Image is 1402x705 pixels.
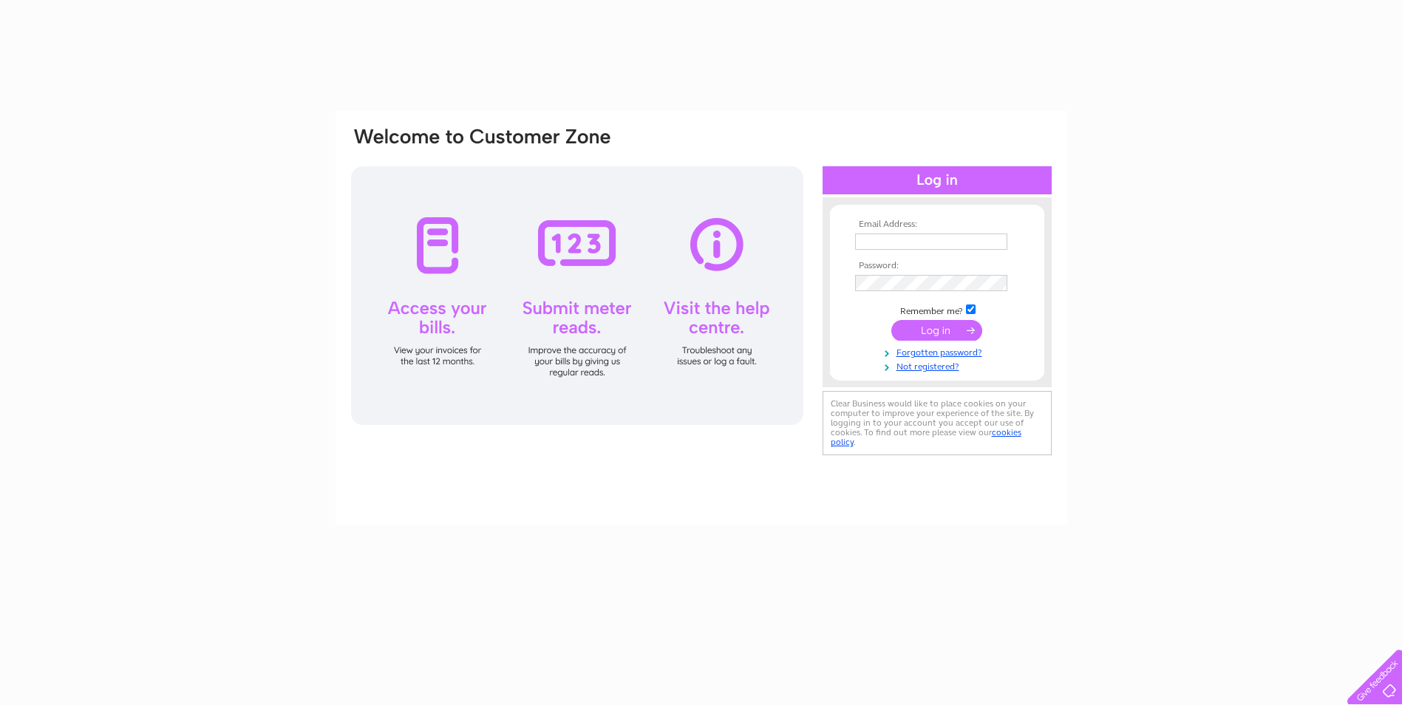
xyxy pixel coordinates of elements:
[851,261,1023,271] th: Password:
[891,320,982,341] input: Submit
[831,427,1021,447] a: cookies policy
[855,358,1023,372] a: Not registered?
[823,391,1052,455] div: Clear Business would like to place cookies on your computer to improve your experience of the sit...
[851,302,1023,317] td: Remember me?
[855,344,1023,358] a: Forgotten password?
[851,219,1023,230] th: Email Address:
